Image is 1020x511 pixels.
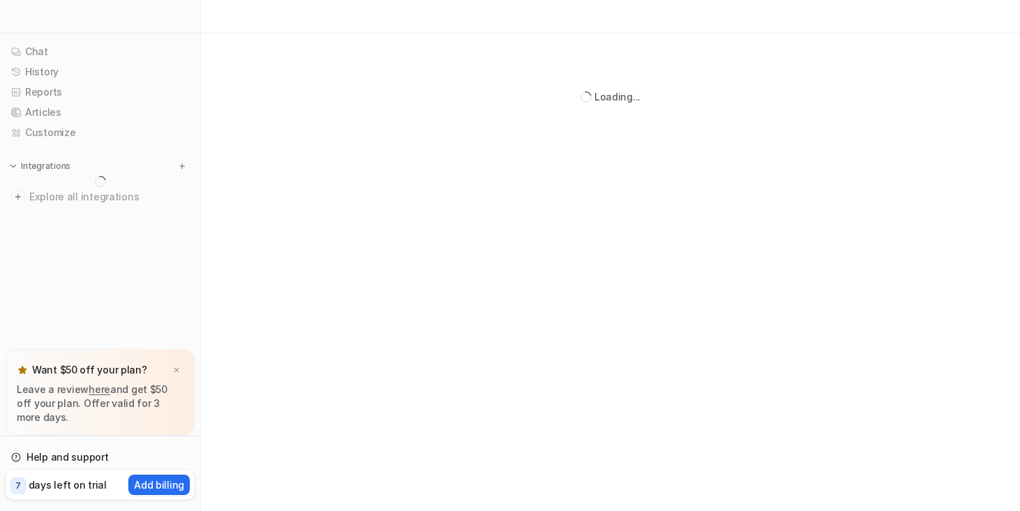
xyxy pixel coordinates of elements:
a: Customize [6,123,195,142]
button: Add billing [128,475,190,495]
a: Articles [6,103,195,122]
img: menu_add.svg [177,161,187,171]
img: x [172,366,181,375]
a: Reports [6,82,195,102]
a: Chat [6,42,195,61]
a: Explore all integrations [6,187,195,207]
a: History [6,62,195,82]
img: explore all integrations [11,190,25,204]
p: 7 [15,480,21,492]
button: Integrations [6,159,75,173]
img: expand menu [8,161,18,171]
p: Add billing [134,477,184,492]
a: here [89,383,110,395]
div: Loading... [594,89,640,104]
p: Want $50 off your plan? [32,363,147,377]
p: Integrations [21,161,70,172]
p: Leave a review and get $50 off your plan. Offer valid for 3 more days. [17,383,183,424]
img: star [17,364,28,376]
p: days left on trial [29,477,107,492]
span: Explore all integrations [29,186,189,208]
a: Help and support [6,447,195,467]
